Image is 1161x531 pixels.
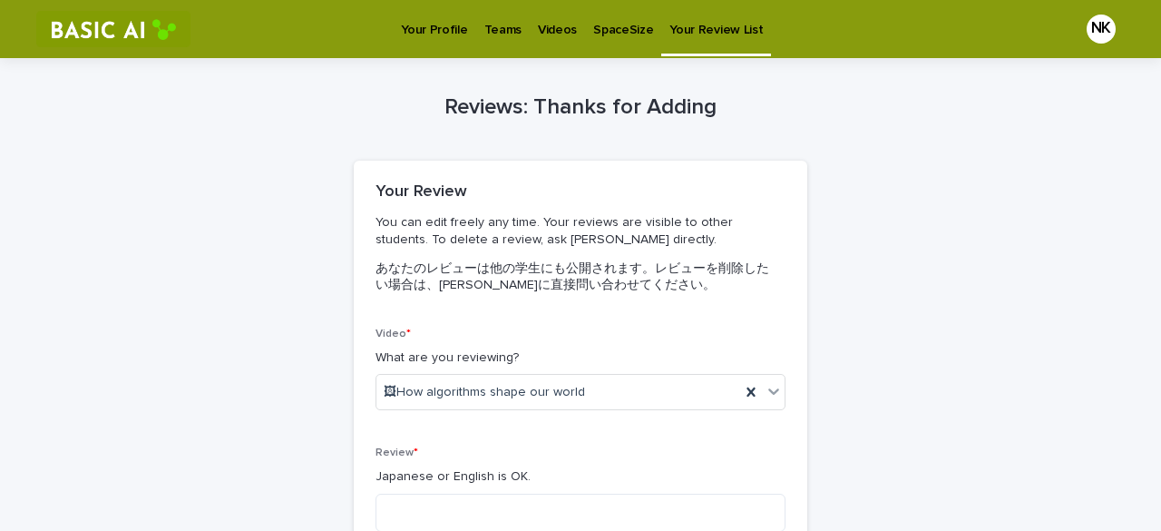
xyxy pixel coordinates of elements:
[376,214,778,247] p: You can edit freely any time. Your reviews are visible to other students. To delete a review, ask...
[376,349,785,368] p: What are you reviewing?
[376,467,785,487] p: Japanese or English is OK.
[354,94,807,121] h1: Reviews: Thanks for Adding
[376,182,467,202] h2: Your Review
[376,261,778,293] p: あなたのレビューは他の学生にも公開されます。レビューを削除したい場合は、[PERSON_NAME]に直接問い合わせてください。
[384,383,585,402] span: 🖼How algorithms shape our world
[36,11,190,47] img: RtIB8pj2QQiOZo6waziI
[376,329,411,339] span: Video
[1087,15,1116,44] div: NK
[376,447,418,458] span: Review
